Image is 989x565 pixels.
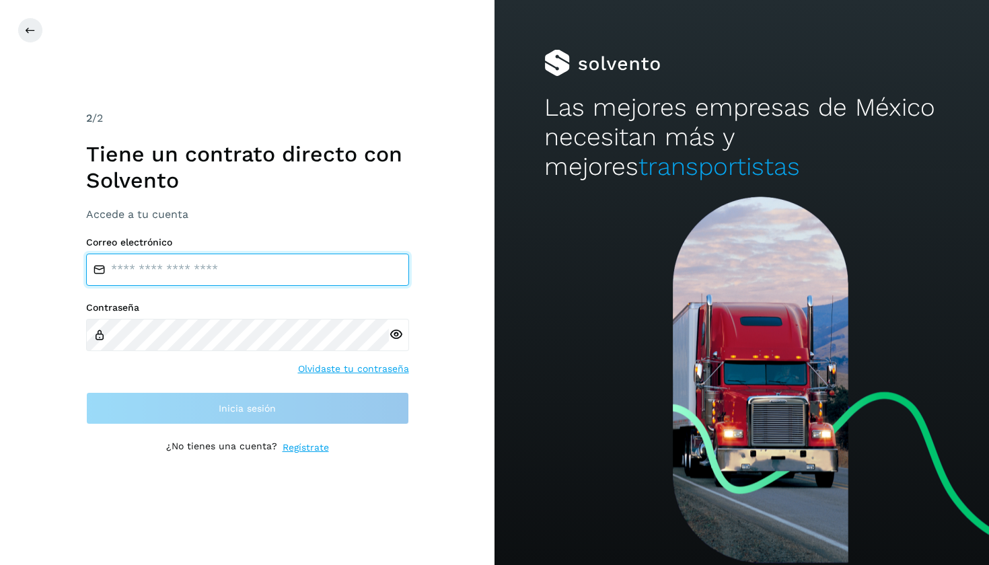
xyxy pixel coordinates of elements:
[298,362,409,376] a: Olvidaste tu contraseña
[219,404,276,413] span: Inicia sesión
[86,237,409,248] label: Correo electrónico
[86,141,409,193] h1: Tiene un contrato directo con Solvento
[638,152,800,181] span: transportistas
[86,392,409,424] button: Inicia sesión
[544,93,940,182] h2: Las mejores empresas de México necesitan más y mejores
[86,112,92,124] span: 2
[86,110,409,126] div: /2
[86,302,409,313] label: Contraseña
[86,208,409,221] h3: Accede a tu cuenta
[166,441,277,455] p: ¿No tienes una cuenta?
[283,441,329,455] a: Regístrate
